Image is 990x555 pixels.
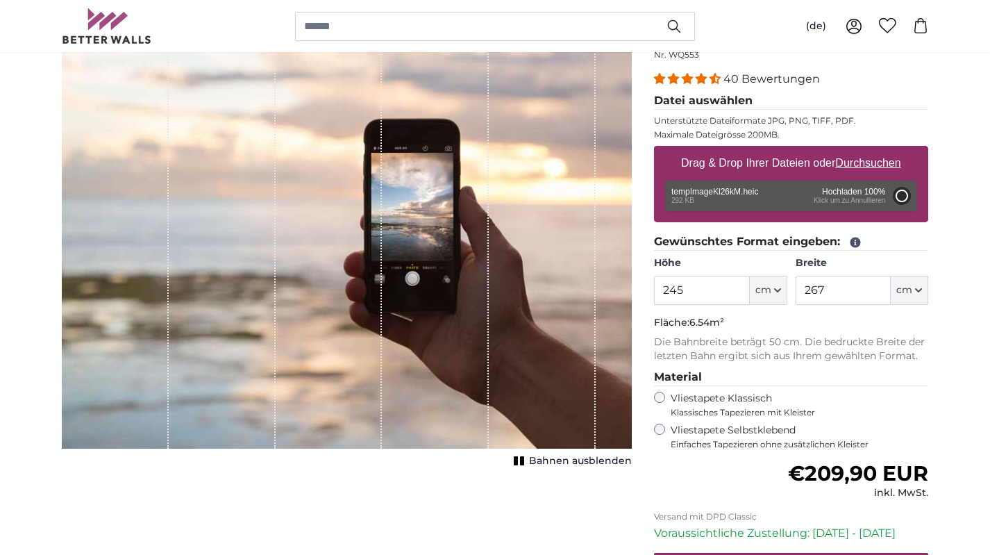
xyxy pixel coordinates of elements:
[671,424,928,450] label: Vliestapete Selbstklebend
[723,72,820,85] span: 40 Bewertungen
[896,283,912,297] span: cm
[689,316,724,329] span: 6.54m²
[529,454,632,468] span: Bahnen ausblenden
[654,72,723,85] span: 4.38 stars
[755,283,771,297] span: cm
[671,407,916,418] span: Klassisches Tapezieren mit Kleister
[671,392,916,418] label: Vliestapete Klassisch
[654,525,928,542] p: Voraussichtliche Zustellung: [DATE] - [DATE]
[788,461,928,486] span: €209,90 EUR
[891,276,928,305] button: cm
[654,511,928,522] p: Versand mit DPD Classic
[654,49,699,60] span: Nr. WQ553
[788,486,928,500] div: inkl. MwSt.
[654,256,787,270] label: Höhe
[654,115,928,126] p: Unterstützte Dateiformate JPG, PNG, TIFF, PDF.
[654,129,928,140] p: Maximale Dateigrösse 200MB.
[654,316,928,330] p: Fläche:
[62,21,632,471] div: 1 of 1
[795,14,837,39] button: (de)
[62,8,152,44] img: Betterwalls
[671,439,928,450] span: Einfaches Tapezieren ohne zusätzlichen Kleister
[654,233,928,251] legend: Gewünschtes Format eingeben:
[654,369,928,386] legend: Material
[836,157,901,169] u: Durchsuchen
[654,92,928,110] legend: Datei auswählen
[796,256,928,270] label: Breite
[750,276,787,305] button: cm
[676,149,907,177] label: Drag & Drop Ihrer Dateien oder
[510,452,632,471] button: Bahnen ausblenden
[654,336,928,363] p: Die Bahnbreite beträgt 50 cm. Die bedruckte Breite der letzten Bahn ergibt sich aus Ihrem gewählt...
